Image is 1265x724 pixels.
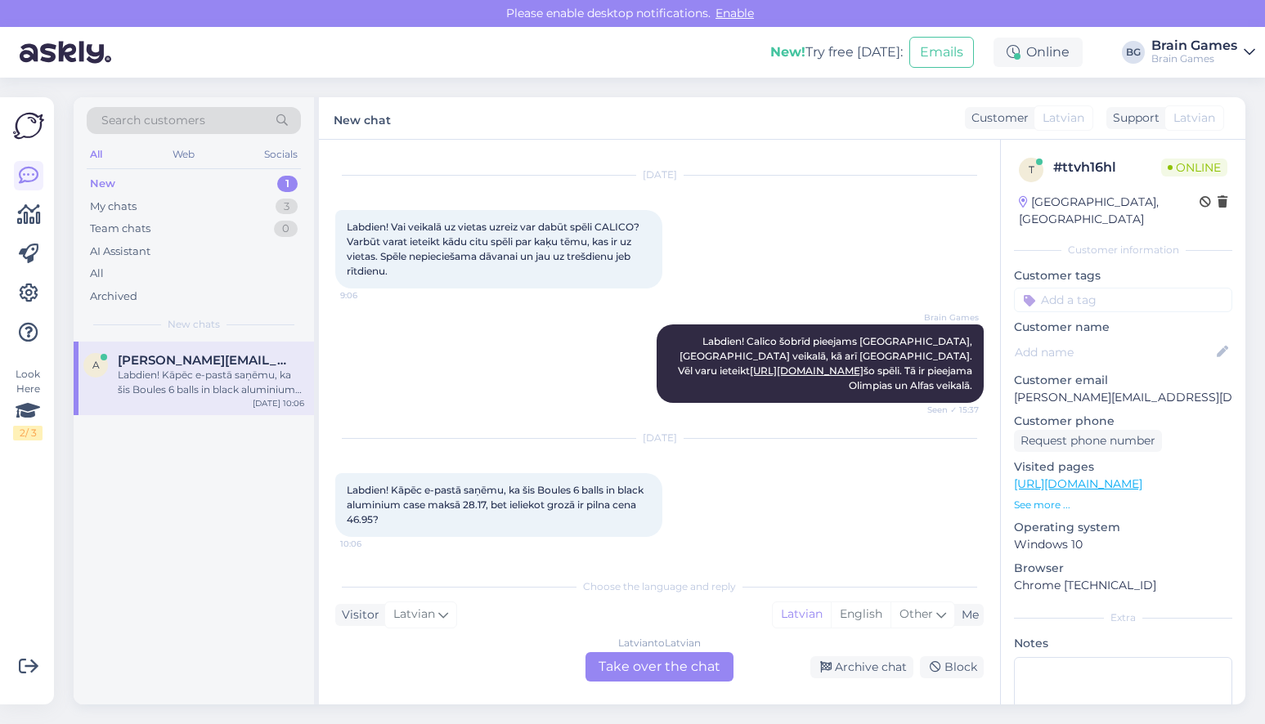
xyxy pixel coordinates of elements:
div: Brain Games [1151,52,1237,65]
a: [URL][DOMAIN_NAME] [1014,476,1142,491]
div: My chats [90,199,137,215]
span: Latvian [1043,109,1084,127]
p: Browser [1014,560,1232,577]
div: Look Here [13,367,43,440]
span: Online [1161,159,1227,177]
span: Enable [711,6,759,20]
input: Add name [1015,343,1213,361]
div: [DATE] [335,431,984,445]
div: Socials [261,144,301,165]
div: 1 [277,176,298,192]
div: Customer information [1014,243,1232,257]
a: [URL][DOMAIN_NAME] [750,364,864,377]
div: New [90,176,115,192]
span: Seen ✓ 15:37 [917,404,979,416]
b: New! [770,44,805,60]
span: t [1029,163,1034,176]
div: Me [955,606,979,623]
div: Take over the chat [585,652,733,682]
div: Extra [1014,610,1232,625]
p: Customer phone [1014,413,1232,430]
p: Customer tags [1014,267,1232,284]
div: Labdien! Kāpēc e-pastā saņēmu, ka šis Boules 6 balls in black aluminium case maksā 28.17, bet iel... [118,368,304,397]
div: BG [1122,41,1145,64]
div: 0 [274,221,298,237]
span: Labdien! Kāpēc e-pastā saņēmu, ka šis Boules 6 balls in black aluminium case maksā 28.17, bet iel... [347,484,646,525]
span: 9:06 [340,289,401,302]
input: Add a tag [1014,288,1232,312]
p: Customer email [1014,372,1232,389]
div: All [90,266,104,282]
a: Brain GamesBrain Games [1151,39,1255,65]
div: Latvian to Latvian [618,636,701,650]
label: New chat [334,107,391,129]
div: 3 [276,199,298,215]
div: Support [1106,109,1160,127]
p: Windows 10 [1014,536,1232,553]
span: Latvian [1173,109,1215,127]
div: Latvian [773,602,831,627]
span: Brain Games [917,311,979,324]
div: # ttvh16hl [1053,158,1161,177]
div: Visitor [335,606,379,623]
div: Customer [965,109,1029,127]
span: Other [899,606,933,621]
div: Archived [90,288,137,305]
span: 10:06 [340,538,401,550]
div: AI Assistant [90,244,150,260]
div: Try free [DATE]: [770,42,903,62]
span: a [92,359,100,371]
div: [DATE] 10:06 [253,397,304,409]
p: Chrome [TECHNICAL_ID] [1014,577,1232,594]
div: Team chats [90,221,150,237]
span: Latvian [393,606,435,623]
span: Labdien! Vai veikalā uz vietas uzreiz var dabūt spēli CALICO? Varbūt varat ieteikt kādu citu spēl... [347,221,642,277]
span: Labdien! Calico šobrīd pieejams [GEOGRAPHIC_DATA], [GEOGRAPHIC_DATA] veikalā, kā arī [GEOGRAPHIC_... [678,335,975,391]
div: All [87,144,105,165]
div: 2 / 3 [13,426,43,440]
span: Search customers [101,112,205,129]
div: Online [994,38,1083,67]
div: [DATE] [335,168,984,182]
p: [PERSON_NAME][EMAIL_ADDRESS][DOMAIN_NAME] [1014,389,1232,406]
span: agita.armane@gmail.com [118,353,288,368]
div: English [831,602,890,627]
button: Emails [909,37,974,68]
p: See more ... [1014,498,1232,512]
p: Operating system [1014,519,1232,536]
img: Askly Logo [13,110,44,141]
div: Request phone number [1014,430,1162,452]
div: Choose the language and reply [335,579,984,594]
span: New chats [168,317,220,332]
div: [GEOGRAPHIC_DATA], [GEOGRAPHIC_DATA] [1019,194,1200,228]
div: Web [169,144,198,165]
div: Block [920,656,984,678]
div: Brain Games [1151,39,1237,52]
p: Customer name [1014,319,1232,336]
p: Visited pages [1014,458,1232,476]
p: Notes [1014,635,1232,652]
div: Archive chat [810,656,913,678]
